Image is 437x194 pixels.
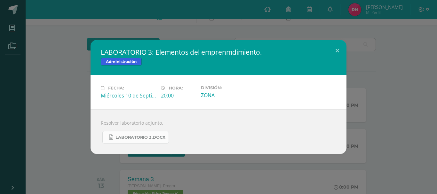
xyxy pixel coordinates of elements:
[102,131,169,144] a: LABORATORIO 3.docx
[115,135,165,140] span: LABORATORIO 3.docx
[101,58,142,66] span: Administración
[101,48,336,57] h2: LABORATORIO 3: Elementos del emprenmdimiento.
[201,85,256,90] label: División:
[101,92,156,99] div: Miércoles 10 de Septiembre
[328,40,346,62] button: Close (Esc)
[91,109,346,154] div: Resolver laboratorio adjunto.
[161,92,196,99] div: 20:00
[169,86,183,90] span: Hora:
[201,92,256,99] div: ZONA
[108,86,124,90] span: Fecha:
